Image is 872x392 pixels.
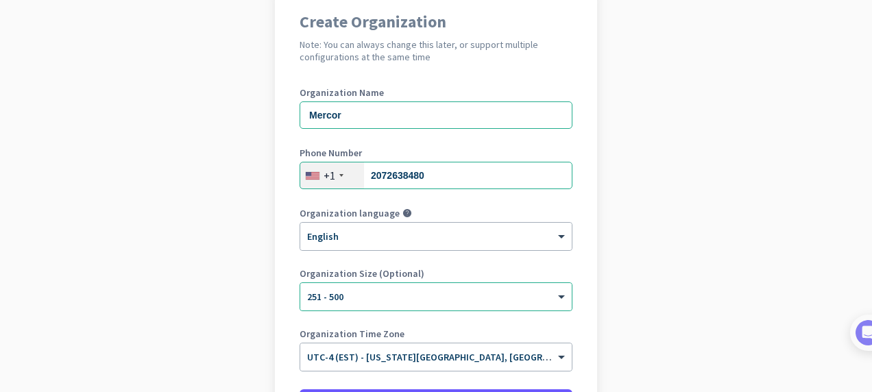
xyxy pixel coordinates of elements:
label: Organization Name [300,88,572,97]
input: 201-555-0123 [300,162,572,189]
h2: Note: You can always change this later, or support multiple configurations at the same time [300,38,572,63]
label: Organization Time Zone [300,329,572,339]
h1: Create Organization [300,14,572,30]
label: Organization language [300,208,400,218]
label: Phone Number [300,148,572,158]
div: +1 [324,169,335,182]
label: Organization Size (Optional) [300,269,572,278]
i: help [402,208,412,218]
input: What is the name of your organization? [300,101,572,129]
